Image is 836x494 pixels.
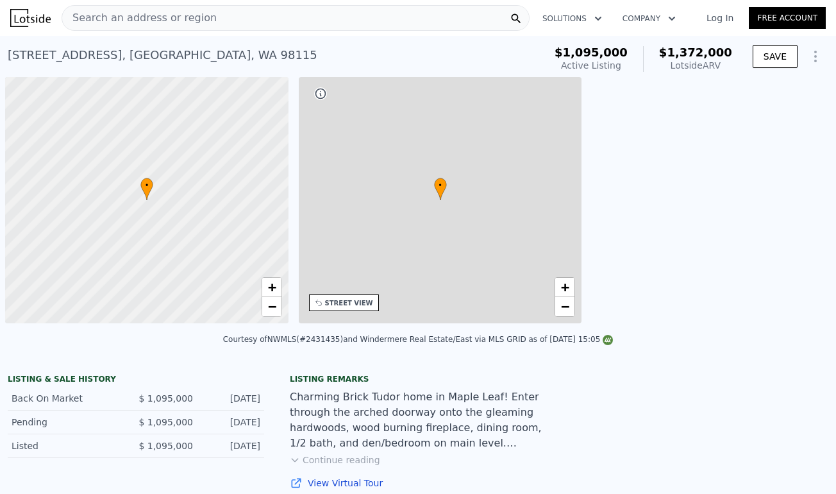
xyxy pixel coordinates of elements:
span: • [434,180,447,191]
button: Show Options [803,44,828,69]
span: $ 1,095,000 [138,393,193,404]
div: • [434,178,447,200]
div: [STREET_ADDRESS] , [GEOGRAPHIC_DATA] , WA 98115 [8,46,317,64]
div: Courtesy of NWMLS (#2431435) and Windermere Real Estate/East via MLS GRID as of [DATE] 15:05 [223,335,614,344]
span: + [561,279,569,295]
button: Company [612,7,686,30]
span: $1,372,000 [659,46,732,59]
img: Lotside [10,9,51,27]
button: Solutions [532,7,612,30]
div: Listed [12,439,126,452]
img: NWMLS Logo [603,335,613,345]
a: Log In [691,12,749,24]
div: • [140,178,153,200]
div: [DATE] [203,392,260,405]
a: Zoom in [262,278,281,297]
div: Pending [12,416,126,429]
span: Search an address or region [62,10,217,26]
a: Free Account [749,7,826,29]
span: $ 1,095,000 [138,441,193,451]
span: Active Listing [561,60,621,71]
a: Zoom in [555,278,574,297]
div: Charming Brick Tudor home in Maple Leaf! Enter through the arched doorway onto the gleaming hardw... [290,389,546,451]
button: Continue reading [290,454,380,466]
span: • [140,180,153,191]
span: − [561,298,569,314]
a: View Virtual Tour [290,477,546,490]
div: Lotside ARV [659,59,732,72]
div: [DATE] [203,416,260,429]
div: [DATE] [203,439,260,452]
div: LISTING & SALE HISTORY [8,374,264,387]
span: + [267,279,276,295]
div: Listing remarks [290,374,546,384]
div: Back On Market [12,392,126,405]
div: STREET VIEW [325,298,373,308]
span: − [267,298,276,314]
span: $ 1,095,000 [138,417,193,427]
button: SAVE [753,45,798,68]
a: Zoom out [555,297,574,316]
span: $1,095,000 [555,46,628,59]
a: Zoom out [262,297,281,316]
